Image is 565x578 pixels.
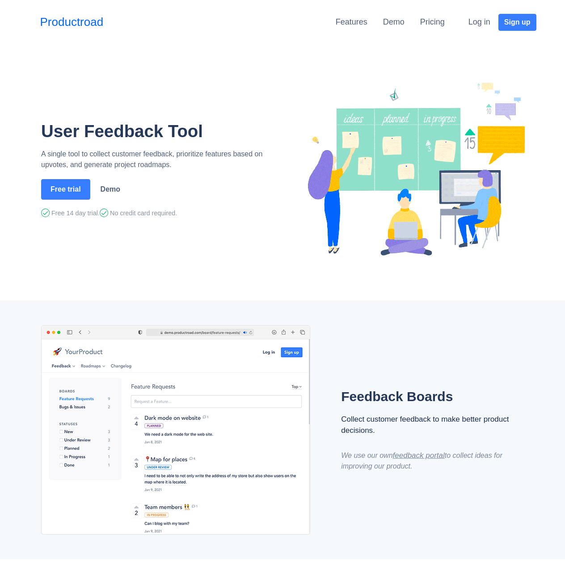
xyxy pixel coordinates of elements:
img: Productroad Feedback Board [41,325,310,535]
button: Free trial [41,179,90,200]
a: Features [336,17,367,26]
a: Pricing [420,17,445,26]
a: feedback portal [393,451,445,459]
h1: User Feedback Tool [41,121,279,142]
img: Productroad [297,79,526,260]
a: Demo [95,181,126,198]
button: Log in [463,13,496,31]
h2: Feedback Boards [341,388,515,404]
p: A single tool to collect customer feedback, prioritize features based on upvotes, and generate pr... [41,149,279,170]
div: Collect customer feedback to make better product decisions. [341,413,515,436]
div: We use our own to collect ideas for improving our product. [341,449,515,472]
a: Productroad [40,13,104,31]
button: Sign up [498,14,536,31]
a: Demo [383,17,405,26]
div: Free 14 day trial. No credit card required. [41,208,279,218]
